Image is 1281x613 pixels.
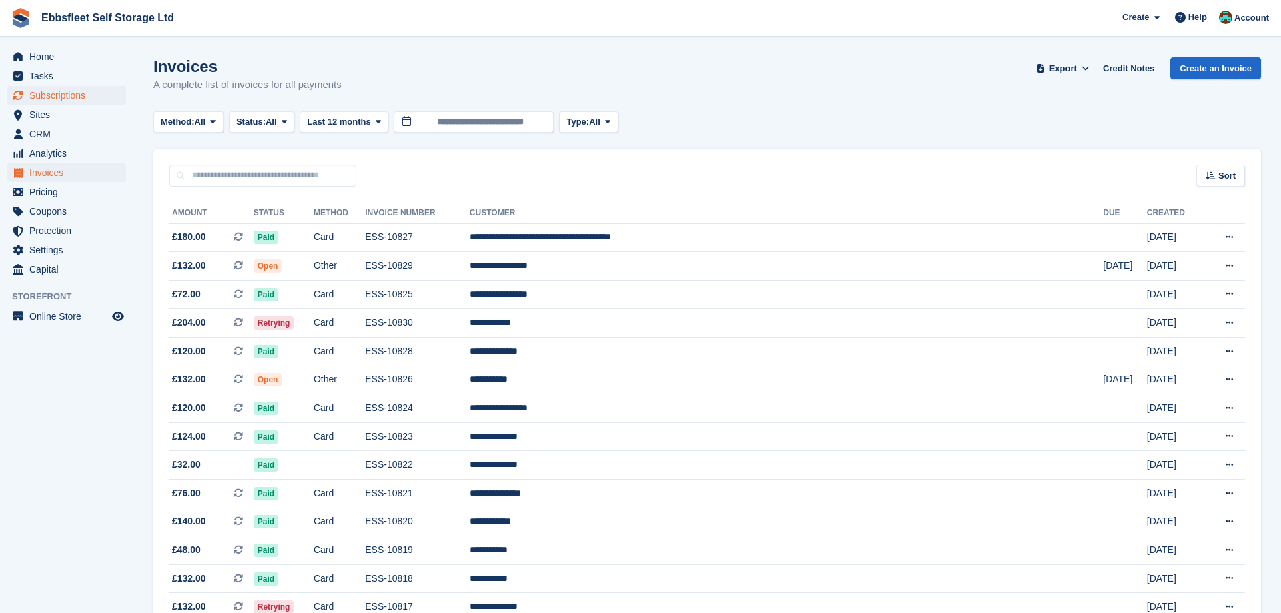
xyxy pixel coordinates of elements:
span: £72.00 [172,287,201,301]
span: Subscriptions [29,86,109,105]
td: Card [314,394,365,423]
td: Card [314,564,365,593]
td: [DATE] [1147,338,1204,366]
a: menu [7,260,126,279]
td: Card [314,223,365,252]
a: menu [7,105,126,124]
span: Tasks [29,67,109,85]
td: Card [314,536,365,565]
th: Created [1147,203,1204,224]
span: Online Store [29,307,109,326]
span: £180.00 [172,230,206,244]
td: Card [314,480,365,508]
span: Paid [254,402,278,415]
span: Sites [29,105,109,124]
span: Capital [29,260,109,279]
span: £48.00 [172,543,201,557]
td: Other [314,366,365,394]
td: [DATE] [1147,252,1204,281]
p: A complete list of invoices for all payments [153,77,342,93]
span: Paid [254,487,278,500]
td: Card [314,422,365,451]
span: £32.00 [172,458,201,472]
a: menu [7,47,126,66]
td: [DATE] [1147,366,1204,394]
span: £120.00 [172,344,206,358]
button: Status: All [229,111,294,133]
span: Method: [161,115,195,129]
span: Export [1049,62,1077,75]
a: Create an Invoice [1170,57,1261,79]
td: ESS-10823 [365,422,470,451]
a: menu [7,125,126,143]
button: Last 12 months [300,111,388,133]
td: Card [314,309,365,338]
td: [DATE] [1147,422,1204,451]
button: Method: All [153,111,224,133]
th: Method [314,203,365,224]
span: Paid [254,572,278,586]
td: ESS-10829 [365,252,470,281]
span: All [266,115,277,129]
td: ESS-10826 [365,366,470,394]
td: ESS-10825 [365,280,470,309]
td: ESS-10828 [365,338,470,366]
h1: Invoices [153,57,342,75]
a: Ebbsfleet Self Storage Ltd [36,7,179,29]
span: Create [1122,11,1149,24]
span: All [589,115,600,129]
a: menu [7,221,126,240]
td: [DATE] [1103,366,1147,394]
td: [DATE] [1103,252,1147,281]
span: £140.00 [172,514,206,528]
th: Customer [470,203,1103,224]
span: Help [1188,11,1207,24]
td: Card [314,508,365,536]
span: Account [1234,11,1269,25]
span: Sort [1218,169,1236,183]
td: Card [314,338,365,366]
span: Home [29,47,109,66]
a: menu [7,67,126,85]
td: ESS-10827 [365,223,470,252]
span: Status: [236,115,266,129]
span: Paid [254,345,278,358]
span: Open [254,373,282,386]
a: menu [7,307,126,326]
td: ESS-10821 [365,480,470,508]
td: ESS-10818 [365,564,470,593]
td: [DATE] [1147,223,1204,252]
span: Last 12 months [307,115,370,129]
span: Paid [254,515,278,528]
span: £132.00 [172,259,206,273]
span: £124.00 [172,430,206,444]
td: ESS-10819 [365,536,470,565]
th: Amount [169,203,254,224]
td: [DATE] [1147,536,1204,565]
span: Type: [566,115,589,129]
a: menu [7,202,126,221]
a: Preview store [110,308,126,324]
th: Due [1103,203,1147,224]
span: £132.00 [172,372,206,386]
td: [DATE] [1147,280,1204,309]
a: menu [7,183,126,201]
td: Card [314,280,365,309]
a: Credit Notes [1098,57,1160,79]
td: ESS-10822 [365,451,470,480]
span: £120.00 [172,401,206,415]
span: Retrying [254,316,294,330]
td: Other [314,252,365,281]
td: ESS-10824 [365,394,470,423]
span: Settings [29,241,109,259]
th: Status [254,203,314,224]
span: All [195,115,206,129]
span: CRM [29,125,109,143]
img: stora-icon-8386f47178a22dfd0bd8f6a31ec36ba5ce8667c1dd55bd0f319d3a0aa187defe.svg [11,8,31,28]
span: Paid [254,288,278,301]
a: menu [7,86,126,105]
a: menu [7,241,126,259]
td: ESS-10830 [365,309,470,338]
span: Analytics [29,144,109,163]
button: Type: All [559,111,618,133]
